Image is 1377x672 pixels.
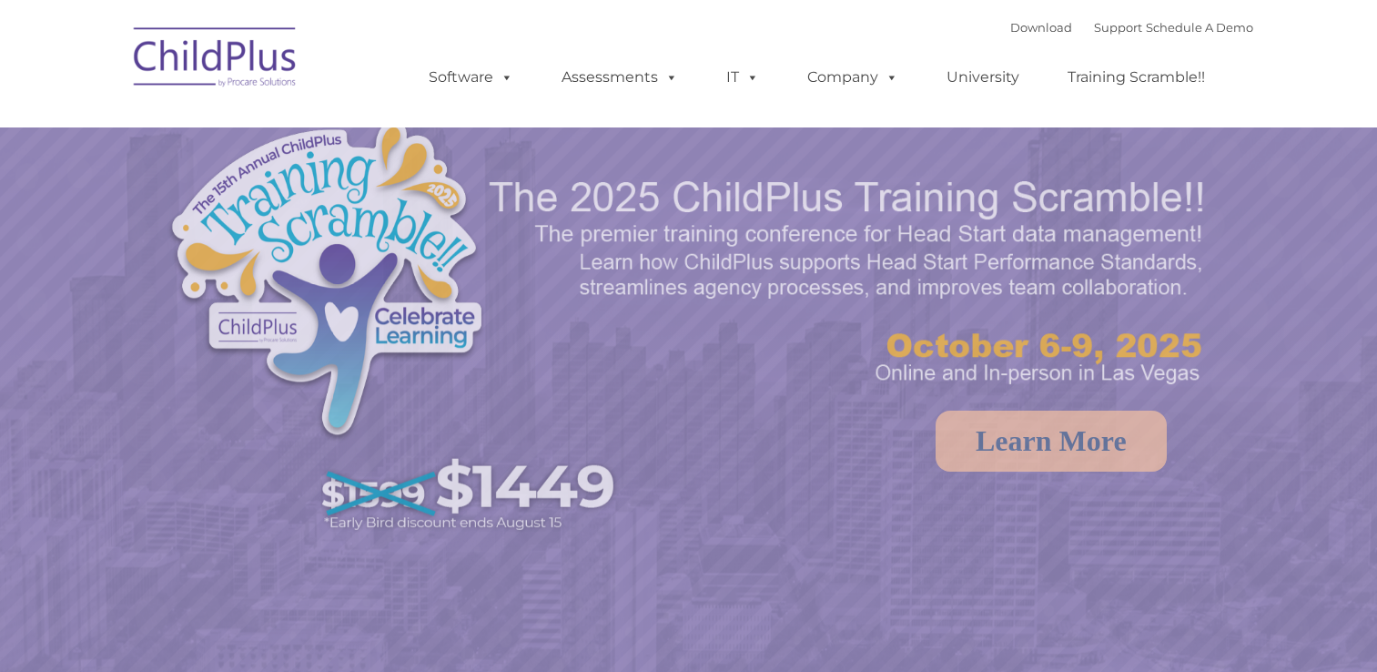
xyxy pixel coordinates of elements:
a: Training Scramble!! [1049,59,1223,96]
a: Company [789,59,916,96]
a: Schedule A Demo [1146,20,1253,35]
a: Software [410,59,532,96]
a: IT [708,59,777,96]
a: Support [1094,20,1142,35]
a: Learn More [936,411,1167,472]
font: | [1010,20,1253,35]
a: Assessments [543,59,696,96]
img: ChildPlus by Procare Solutions [125,15,307,106]
a: University [928,59,1038,96]
a: Download [1010,20,1072,35]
